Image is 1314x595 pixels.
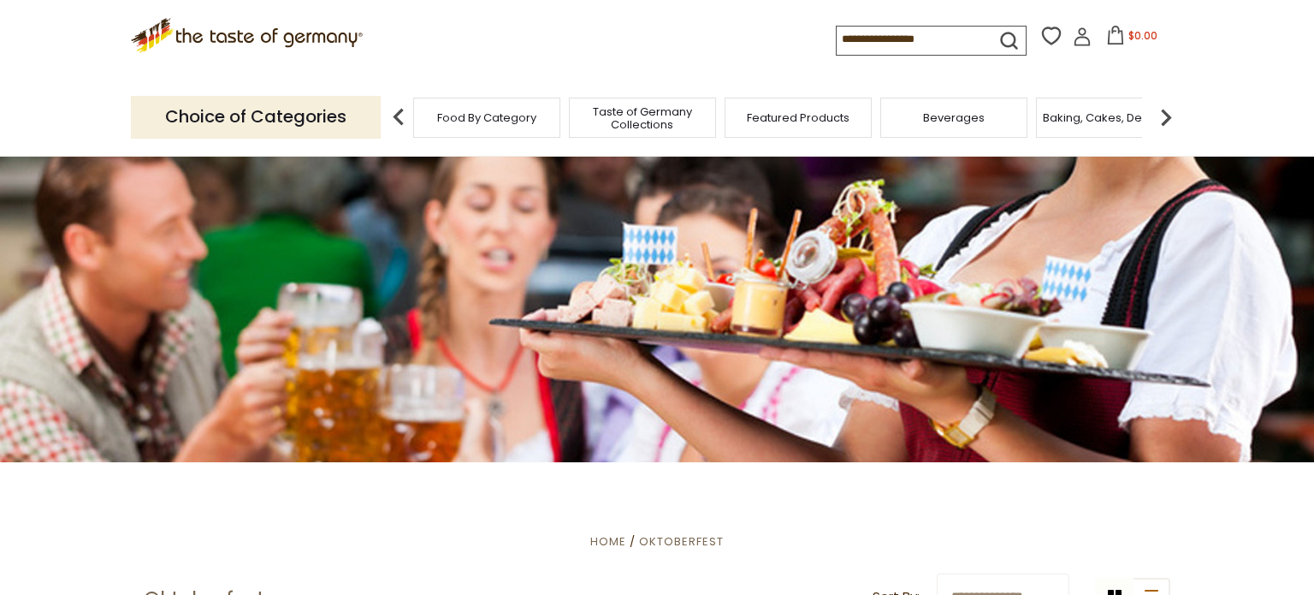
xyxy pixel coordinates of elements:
a: Baking, Cakes, Desserts [1043,111,1175,124]
a: Beverages [923,111,985,124]
button: $0.00 [1095,26,1168,51]
a: Oktoberfest [639,533,724,550]
img: next arrow [1149,100,1183,134]
img: previous arrow [382,100,416,134]
a: Featured Products [747,111,849,124]
p: Choice of Categories [131,96,381,138]
span: $0.00 [1128,28,1157,43]
a: Food By Category [437,111,536,124]
a: Taste of Germany Collections [574,105,711,131]
a: Home [590,533,626,550]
